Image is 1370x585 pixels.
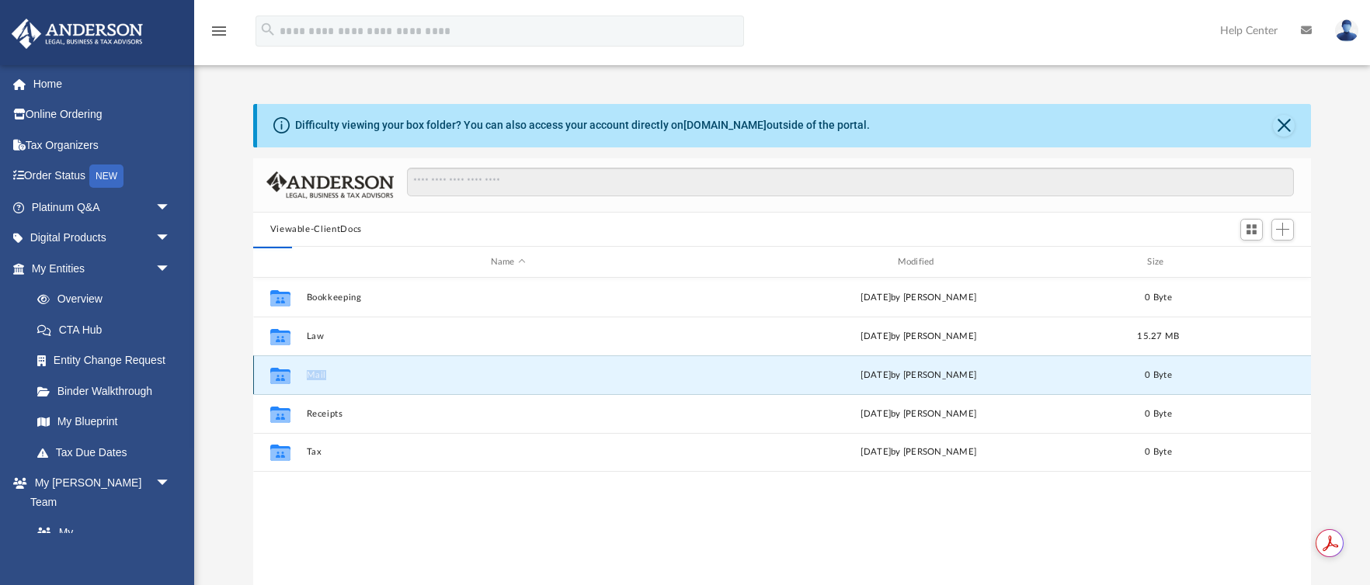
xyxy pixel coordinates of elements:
button: Viewable-ClientDocs [270,223,362,237]
div: Difficulty viewing your box folder? You can also access your account directly on outside of the p... [295,117,870,133]
div: id [259,255,298,269]
a: Tax Due Dates [22,437,194,468]
input: Search files and folders [407,168,1294,197]
a: Binder Walkthrough [22,376,194,407]
button: Switch to Grid View [1240,219,1264,241]
span: 0 Byte [1145,371,1172,379]
button: Tax [306,447,710,457]
a: Entity Change Request [22,345,194,376]
button: Receipts [306,409,710,419]
a: Online Ordering [11,99,194,130]
a: Platinum Q&Aarrow_drop_down [11,192,194,223]
a: My [PERSON_NAME] Teamarrow_drop_down [11,468,186,517]
a: Order StatusNEW [11,161,194,192]
span: 15.27 MB [1137,332,1179,341]
div: Size [1127,255,1189,269]
div: [DATE] by [PERSON_NAME] [717,369,1121,382]
div: NEW [89,164,123,188]
span: arrow_drop_down [155,253,186,285]
a: Tax Organizers [11,130,194,161]
div: [DATE] by [PERSON_NAME] [717,445,1121,459]
a: [DOMAIN_NAME] [683,119,767,131]
span: arrow_drop_down [155,468,186,500]
button: Add [1271,219,1295,241]
div: Modified [716,255,1120,269]
img: Anderson Advisors Platinum Portal [7,19,148,49]
button: Law [306,331,710,341]
span: arrow_drop_down [155,223,186,254]
button: Mail [306,370,710,380]
div: [DATE] by [PERSON_NAME] [717,330,1121,344]
img: User Pic [1335,19,1358,42]
span: 0 Byte [1145,410,1172,418]
button: Close [1273,115,1295,137]
i: search [259,21,276,38]
span: arrow_drop_down [155,192,186,223]
div: [DATE] by [PERSON_NAME] [717,407,1121,421]
button: Bookkeeping [306,292,710,303]
span: 0 Byte [1145,293,1172,302]
a: My Entitiesarrow_drop_down [11,253,194,284]
a: Home [11,68,194,99]
div: Name [305,255,709,269]
a: My Blueprint [22,407,186,438]
a: menu [210,29,228,40]
a: Overview [22,284,194,315]
a: Digital Productsarrow_drop_down [11,223,194,254]
a: CTA Hub [22,314,194,345]
div: [DATE] by [PERSON_NAME] [717,291,1121,305]
span: 0 Byte [1145,448,1172,456]
i: menu [210,22,228,40]
div: id [1196,255,1305,269]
